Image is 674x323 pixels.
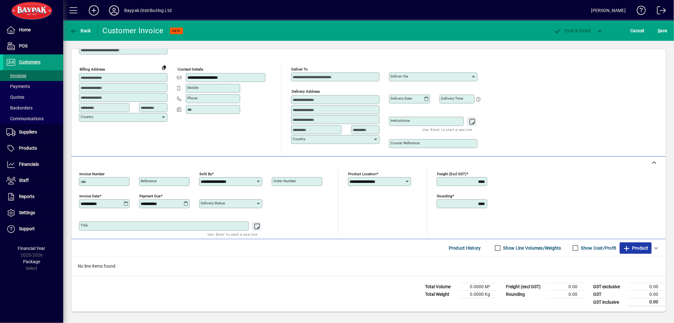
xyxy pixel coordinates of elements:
button: Profile [104,5,124,16]
span: Customers [19,59,40,65]
label: Show Cost/Profit [580,245,616,251]
td: Freight (excl GST) [503,283,547,291]
span: Invoices [6,73,26,78]
a: Suppliers [3,124,63,140]
a: Payments [3,81,63,92]
button: Product History [446,242,483,254]
span: Settings [19,210,35,215]
span: Reports [19,194,34,199]
td: Rounding [503,291,547,298]
span: Quotes [6,95,24,100]
span: ave [658,26,667,36]
a: Invoices [3,70,63,81]
mat-label: Country [293,137,305,141]
span: Cancel [631,26,645,36]
a: Home [3,22,63,38]
mat-hint: Use 'Enter' to start a new line [208,231,257,238]
span: Home [19,27,31,32]
span: Product [623,243,648,253]
td: 0.00 [628,283,666,291]
td: GST [590,291,628,298]
a: Staff [3,173,63,189]
a: Knowledge Base [632,1,646,22]
span: P [565,28,568,33]
mat-label: Rounding [437,194,452,198]
span: POS [19,43,27,48]
mat-label: Payment due [139,194,161,198]
span: Product History [449,243,481,253]
mat-label: Courier Reference [391,141,420,145]
mat-label: Delivery date [391,96,412,101]
td: 0.0000 M³ [460,283,498,291]
mat-label: Delivery time [441,96,463,101]
mat-hint: Use 'Enter' to start a new line [423,126,472,133]
td: 0.00 [628,291,666,298]
span: ost & Email [554,28,591,33]
td: 0.00 [547,291,585,298]
mat-label: Invoice number [79,172,105,176]
a: POS [3,38,63,54]
span: Package [23,259,40,264]
mat-label: Freight (excl GST) [437,172,466,176]
td: 0.00 [547,283,585,291]
button: Post & Email [551,25,594,36]
div: Customer Invoice [103,26,164,36]
button: Product [620,242,652,254]
mat-label: Instructions [391,118,410,123]
mat-label: Title [81,223,88,227]
td: GST inclusive [590,298,628,306]
button: Save [656,25,669,36]
mat-label: Country [81,115,93,119]
a: Financials [3,157,63,172]
td: Total Volume [422,283,460,291]
span: NEW [173,29,180,33]
mat-label: Deliver To [291,67,308,71]
span: Financials [19,162,39,167]
mat-label: Order number [273,179,296,183]
button: Copy to Delivery address [159,62,169,72]
span: S [658,28,660,33]
a: Reports [3,189,63,205]
span: Products [19,146,37,151]
span: Staff [19,178,29,183]
span: Financial Year [18,246,46,251]
button: Cancel [629,25,646,36]
mat-label: Invoice date [79,194,100,198]
span: Communications [6,116,44,121]
mat-label: Reference [141,179,157,183]
td: 0.00 [628,298,666,306]
td: 0.0000 Kg [460,291,498,298]
span: Back [70,28,91,33]
label: Show Line Volumes/Weights [502,245,561,251]
mat-label: Mobile [187,85,198,90]
td: Total Weight [422,291,460,298]
td: GST exclusive [590,283,628,291]
div: No line items found [71,257,666,276]
mat-label: Delivery status [201,201,225,205]
a: Quotes [3,92,63,102]
a: Logout [652,1,666,22]
a: Products [3,140,63,156]
div: Baypak Distributing Ltd [124,5,172,16]
a: Backorders [3,102,63,113]
mat-label: Sold by [199,172,212,176]
mat-label: Deliver via [391,74,408,78]
div: [PERSON_NAME] [591,5,626,16]
a: Communications [3,113,63,124]
span: Suppliers [19,129,37,134]
a: Settings [3,205,63,221]
button: Back [68,25,93,36]
span: Support [19,226,35,231]
a: Support [3,221,63,237]
mat-label: Phone [187,96,197,100]
button: Add [84,5,104,16]
mat-label: Product location [348,172,376,176]
span: Payments [6,84,30,89]
span: Backorders [6,105,33,110]
app-page-header-button: Back [63,25,98,36]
